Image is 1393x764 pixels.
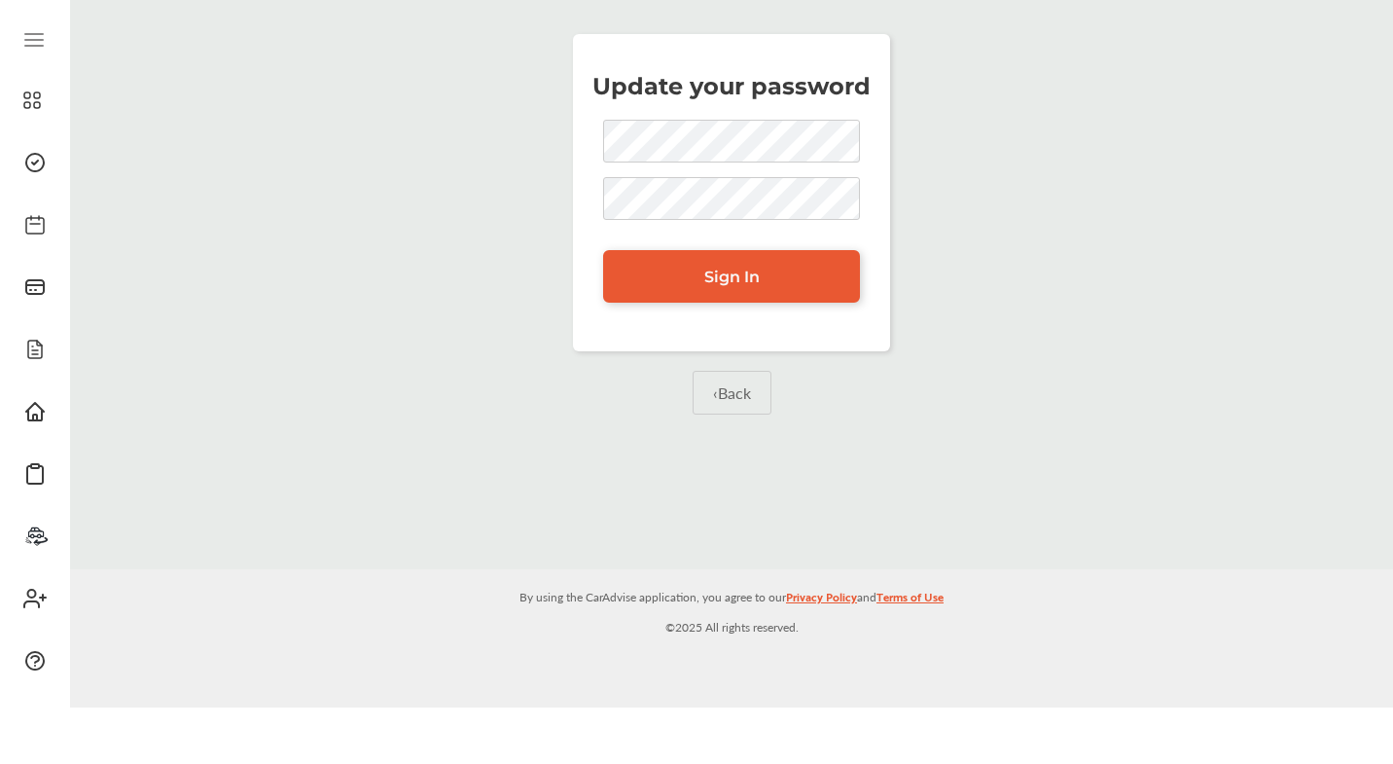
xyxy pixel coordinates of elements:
[603,250,860,303] a: Sign In
[592,77,871,96] p: Update your password
[876,586,944,616] a: Terms of Use
[786,586,857,616] a: Privacy Policy
[704,268,760,286] span: Sign In
[70,586,1393,606] p: By using the CarAdvise application, you agree to our and
[693,371,771,415] a: ‹Back
[70,569,1393,639] div: © 2025 All rights reserved.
